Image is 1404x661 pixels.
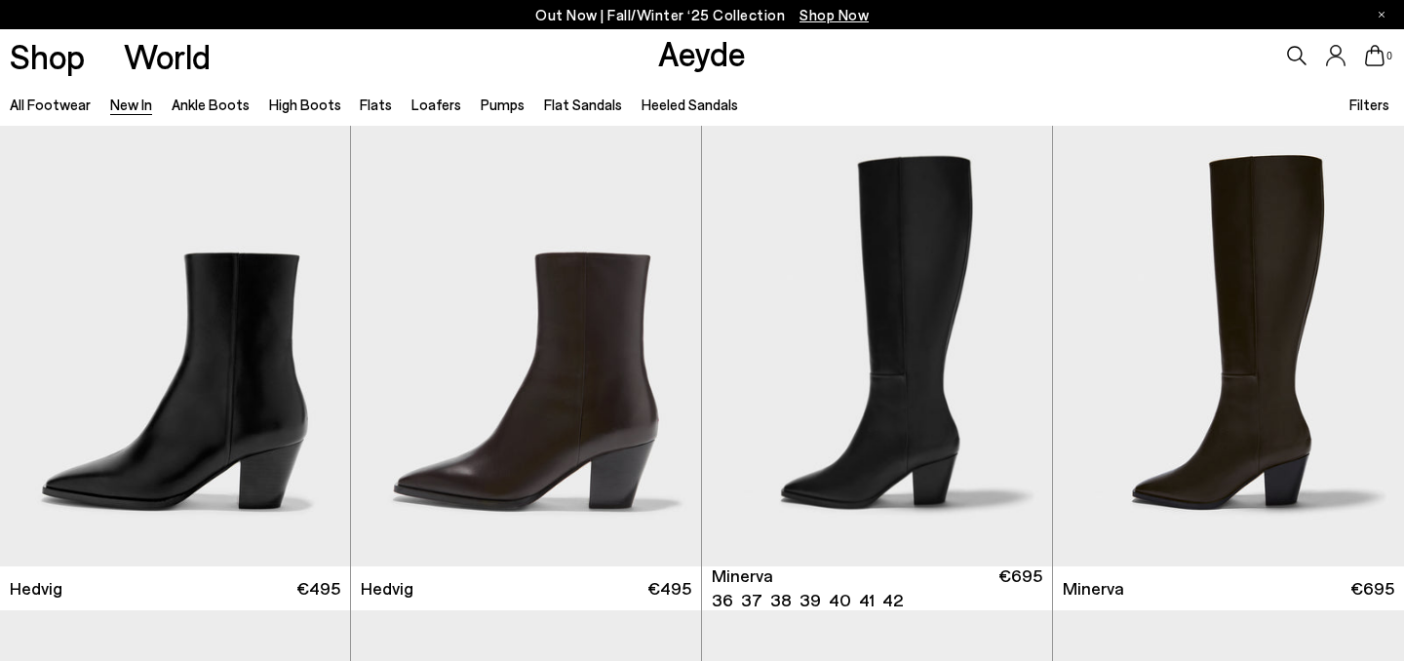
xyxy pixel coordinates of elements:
[411,96,461,113] a: Loafers
[544,96,622,113] a: Flat Sandals
[642,96,738,113] a: Heeled Sandals
[712,564,773,588] span: Minerva
[998,564,1042,612] span: €695
[124,39,211,73] a: World
[360,96,392,113] a: Flats
[702,126,1052,565] a: Next slide Previous slide
[799,6,869,23] span: Navigate to /collections/new-in
[712,588,733,612] li: 36
[882,588,903,612] li: 42
[712,588,897,612] ul: variant
[1349,96,1389,113] span: Filters
[702,566,1052,610] a: Minerva 36 37 38 39 40 41 42 €695
[770,588,792,612] li: 38
[1053,566,1404,610] a: Minerva €695
[110,96,152,113] a: New In
[351,566,701,610] a: Hedvig €495
[829,588,851,612] li: 40
[351,126,701,565] img: Hedvig Cowboy Ankle Boots
[10,39,85,73] a: Shop
[741,588,762,612] li: 37
[1384,51,1394,61] span: 0
[1053,126,1404,565] img: Minerva High Cowboy Boots
[799,588,821,612] li: 39
[361,576,413,601] span: Hedvig
[296,576,340,601] span: €495
[172,96,250,113] a: Ankle Boots
[1350,576,1394,601] span: €695
[535,3,869,27] p: Out Now | Fall/Winter ‘25 Collection
[10,576,62,601] span: Hedvig
[269,96,341,113] a: High Boots
[658,32,746,73] a: Aeyde
[1063,576,1124,601] span: Minerva
[481,96,525,113] a: Pumps
[859,588,875,612] li: 41
[647,576,691,601] span: €495
[10,96,91,113] a: All Footwear
[702,126,1052,565] div: 1 / 6
[702,126,1052,565] img: Minerva High Cowboy Boots
[1365,45,1384,66] a: 0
